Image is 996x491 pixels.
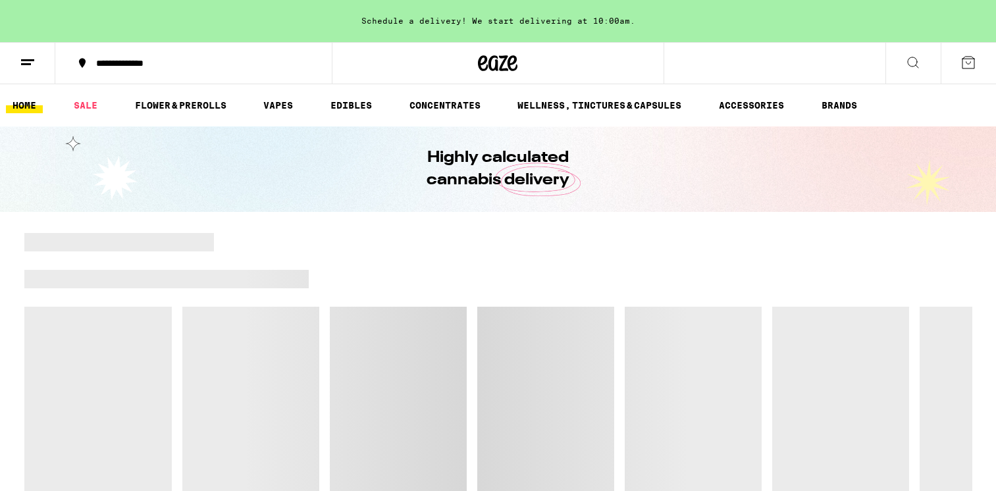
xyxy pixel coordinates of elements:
a: HOME [6,97,43,113]
a: CONCENTRATES [403,97,487,113]
a: WELLNESS, TINCTURES & CAPSULES [511,97,688,113]
a: EDIBLES [324,97,379,113]
a: SALE [67,97,104,113]
a: VAPES [257,97,300,113]
a: FLOWER & PREROLLS [128,97,233,113]
h1: Highly calculated cannabis delivery [390,147,607,192]
a: ACCESSORIES [712,97,791,113]
a: BRANDS [815,97,864,113]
